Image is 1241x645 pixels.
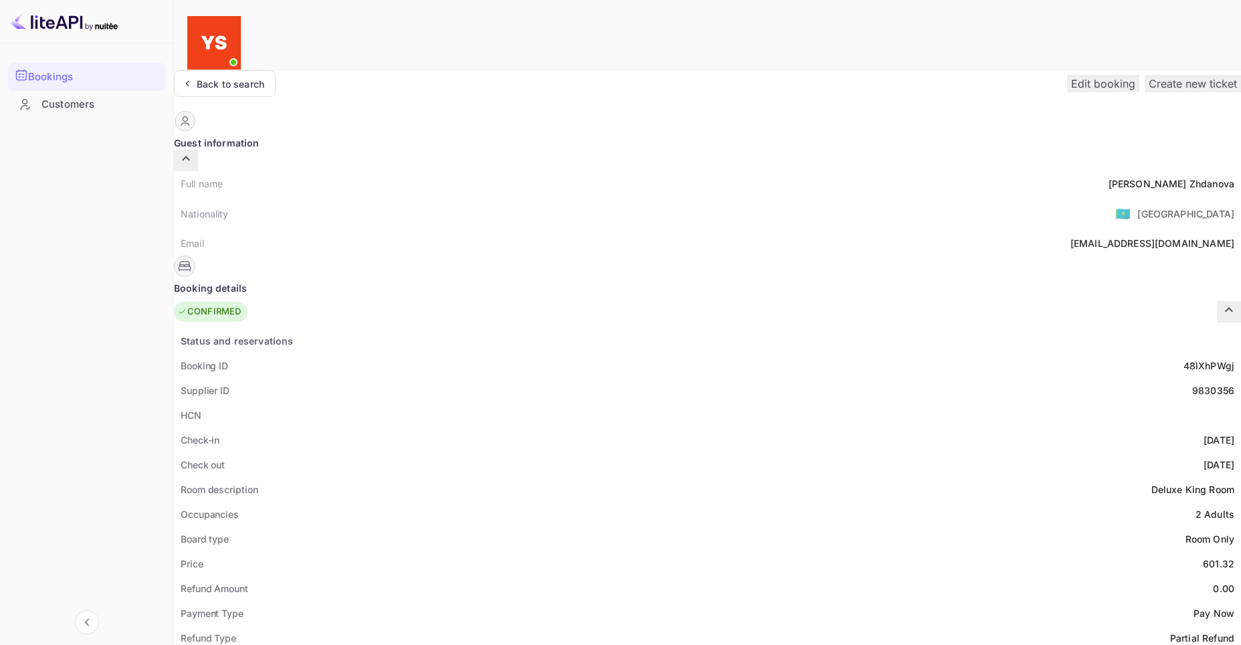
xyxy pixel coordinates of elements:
[181,178,223,189] ya-tr-span: Full name
[181,583,248,594] ya-tr-span: Refund Amount
[1151,484,1234,495] ya-tr-span: Deluxe King Room
[181,335,293,347] ya-tr-span: Status and reservations
[181,509,239,520] ya-tr-span: Occupancies
[1137,208,1234,219] ya-tr-span: [GEOGRAPHIC_DATA]
[181,238,204,249] ya-tr-span: Email
[1194,608,1234,619] ya-tr-span: Pay Now
[174,136,260,150] ya-tr-span: Guest information
[28,70,73,85] ya-tr-span: Bookings
[1071,77,1135,90] ya-tr-span: Edit booking
[181,533,229,545] ya-tr-span: Board type
[8,63,165,91] div: Bookings
[1149,77,1237,90] ya-tr-span: Create new ticket
[1189,178,1234,189] ya-tr-span: Zhdanova
[181,459,225,470] ya-tr-span: Check out
[181,385,229,396] ya-tr-span: Supplier ID
[181,409,201,421] ya-tr-span: HCN
[1170,632,1234,644] ya-tr-span: Partial Refund
[1204,433,1234,447] div: [DATE]
[8,92,165,118] div: Customers
[181,208,229,219] ya-tr-span: Nationality
[1183,360,1234,371] ya-tr-span: 48lXhPWgj
[181,360,228,371] ya-tr-span: Booking ID
[181,484,258,495] ya-tr-span: Room description
[1196,509,1234,520] ya-tr-span: 2 Adults
[1115,201,1131,225] span: United States
[174,281,247,295] ya-tr-span: Booking details
[1109,178,1187,189] ya-tr-span: [PERSON_NAME]
[181,434,219,446] ya-tr-span: Check-in
[181,558,203,569] ya-tr-span: Price
[197,78,264,90] ya-tr-span: Back to search
[1115,206,1131,221] ya-tr-span: 🇰🇿
[1203,557,1234,571] div: 601.32
[8,63,165,90] a: Bookings
[181,608,244,619] ya-tr-span: Payment Type
[187,16,241,70] img: Yandex Support
[75,610,99,634] button: Collapse navigation
[187,305,241,318] ya-tr-span: CONFIRMED
[1204,458,1234,472] div: [DATE]
[1185,533,1234,545] ya-tr-span: Room Only
[1070,238,1234,249] ya-tr-span: [EMAIL_ADDRESS][DOMAIN_NAME]
[41,97,94,112] ya-tr-span: Customers
[11,11,118,32] img: LiteAPI logo
[1067,75,1139,92] button: Edit booking
[1145,75,1241,92] button: Create new ticket
[8,92,165,116] a: Customers
[1213,581,1234,595] div: 0.00
[1192,383,1234,397] div: 9830356
[181,632,236,644] ya-tr-span: Refund Type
